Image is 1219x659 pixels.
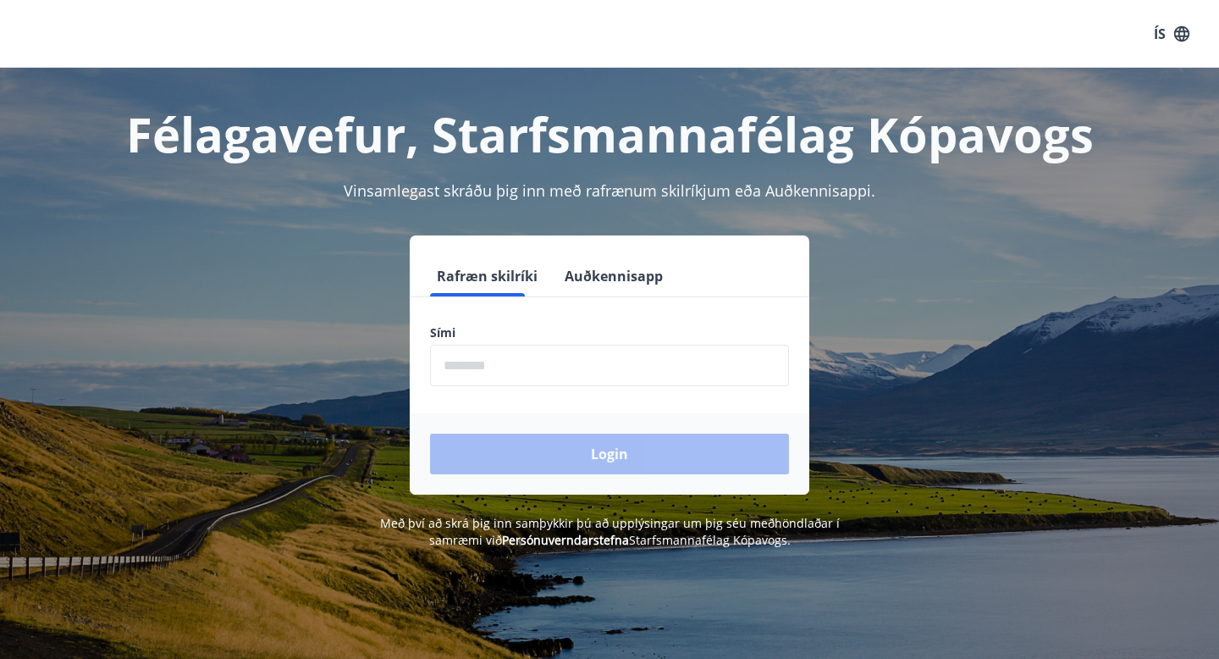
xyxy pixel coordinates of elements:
[502,532,629,548] a: Persónuverndarstefna
[1145,19,1199,49] button: ÍS
[558,256,670,296] button: Auðkennisapp
[380,515,840,548] span: Með því að skrá þig inn samþykkir þú að upplýsingar um þig séu meðhöndlaðar í samræmi við Starfsm...
[344,180,875,201] span: Vinsamlegast skráðu þig inn með rafrænum skilríkjum eða Auðkennisappi.
[20,102,1199,166] h1: Félagavefur, Starfsmannafélag Kópavogs
[430,324,789,341] label: Sími
[430,256,544,296] button: Rafræn skilríki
